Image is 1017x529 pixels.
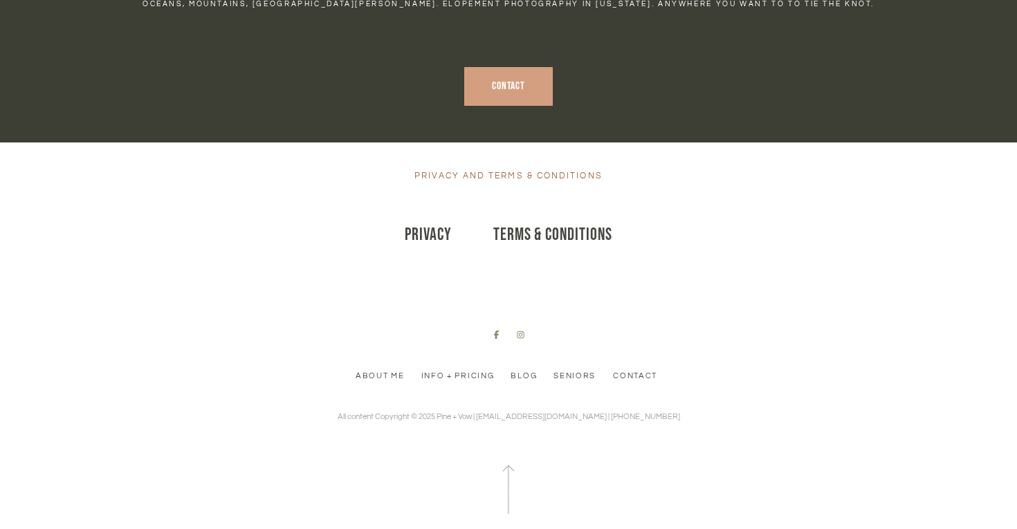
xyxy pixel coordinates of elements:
span: Contact [492,80,526,93]
a: Privacy [405,225,452,245]
a: Seniors [549,370,601,382]
a: About Me [351,370,410,382]
p: Privacy and Terms & Conditions [104,170,913,183]
a: Terms & Conditions [493,225,613,245]
a: Blog [506,370,542,382]
a: Contact [464,67,553,106]
a: Contact [607,370,663,382]
p: All content Copyright © 2025 Pine + Vow | [EMAIL_ADDRESS][DOMAIN_NAME] | [PHONE_NUMBER] [338,410,680,423]
a: Info + Pricing [416,370,500,382]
